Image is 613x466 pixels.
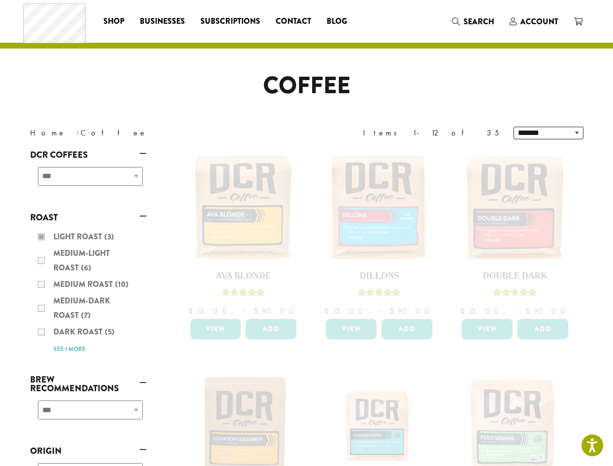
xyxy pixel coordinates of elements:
[30,443,147,459] a: Origin
[200,16,260,28] span: Subscriptions
[140,16,185,28] span: Businesses
[30,226,147,360] div: Roast
[96,14,132,29] a: Shop
[30,397,147,431] div: Brew Recommendations
[327,16,347,28] span: Blog
[103,16,124,28] span: Shop
[30,371,147,397] a: Brew Recommendations
[30,128,66,138] a: Home
[276,16,311,28] span: Contact
[363,127,499,139] div: Items 1-12 of 35
[30,127,292,139] nav: Breadcrumb
[30,147,147,163] a: DCR Coffees
[23,72,591,100] h1: Coffee
[30,163,147,198] div: DCR Coffees
[30,209,147,226] a: Roast
[464,16,494,27] span: Search
[520,16,558,27] span: Account
[444,14,502,30] a: Search
[76,124,80,139] span: ›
